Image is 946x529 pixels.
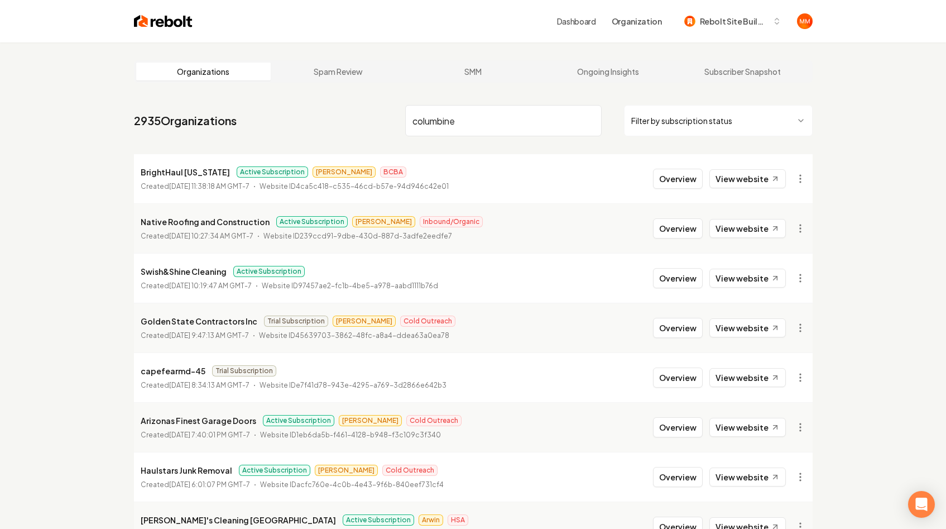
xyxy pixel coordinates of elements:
[239,465,310,476] span: Active Subscription
[263,415,334,426] span: Active Subscription
[141,231,253,242] p: Created
[141,464,232,477] p: Haulstars Junk Removal
[419,514,443,526] span: Arwin
[653,368,703,388] button: Overview
[263,231,452,242] p: Website ID 239ccd91-9dbe-430d-887d-3adfe2eedfe7
[141,380,249,391] p: Created
[260,181,449,192] p: Website ID 4ca5c418-c535-46cd-b57e-94d946c42e01
[169,282,252,290] time: [DATE] 10:19:47 AM GMT-7
[405,105,602,136] input: Search by name or ID
[797,13,813,29] button: Open user button
[141,181,249,192] p: Created
[313,166,376,178] span: [PERSON_NAME]
[709,219,786,238] a: View website
[709,169,786,188] a: View website
[400,316,455,327] span: Cold Outreach
[420,216,483,227] span: Inbound/Organic
[540,63,675,80] a: Ongoing Insights
[382,465,438,476] span: Cold Outreach
[134,13,193,29] img: Rebolt Logo
[169,381,249,389] time: [DATE] 8:34:13 AM GMT-7
[653,467,703,487] button: Overview
[169,431,250,439] time: [DATE] 7:40:01 PM GMT-7
[141,280,252,292] p: Created
[653,268,703,288] button: Overview
[653,417,703,437] button: Overview
[264,316,328,327] span: Trial Subscription
[141,165,230,179] p: BrightHaul [US_STATE]
[136,63,271,80] a: Organizations
[212,365,276,377] span: Trial Subscription
[709,468,786,487] a: View website
[684,16,695,27] img: Rebolt Site Builder
[276,216,348,227] span: Active Subscription
[709,318,786,337] a: View website
[271,63,406,80] a: Spam Review
[343,514,414,526] span: Active Subscription
[141,215,270,228] p: Native Roofing and Construction
[380,166,406,178] span: BCBA
[141,414,256,427] p: Arizonas Finest Garage Doors
[260,380,446,391] p: Website ID e7f41d78-943e-4295-a769-3d2866e642b3
[448,514,468,526] span: HSA
[260,479,444,490] p: Website ID acfc760e-4c0b-4e43-9f6b-840eef731cf4
[653,169,703,189] button: Overview
[709,368,786,387] a: View website
[700,16,768,27] span: Rebolt Site Builder
[141,265,227,278] p: Swish&Shine Cleaning
[134,113,237,128] a: 2935Organizations
[141,479,250,490] p: Created
[557,16,596,27] a: Dashboard
[141,314,257,328] p: Golden State Contractors Inc
[333,316,396,327] span: [PERSON_NAME]
[141,430,250,441] p: Created
[169,480,250,489] time: [DATE] 6:01:07 PM GMT-7
[653,218,703,239] button: Overview
[908,491,935,518] div: Open Intercom Messenger
[260,430,441,441] p: Website ID 1eb6da5b-f461-4128-b948-f3c109c3f340
[406,63,541,80] a: SMM
[406,415,462,426] span: Cold Outreach
[233,266,305,277] span: Active Subscription
[169,331,249,340] time: [DATE] 9:47:13 AM GMT-7
[339,415,402,426] span: [PERSON_NAME]
[605,11,669,31] button: Organization
[675,63,810,80] a: Subscriber Snapshot
[709,269,786,288] a: View website
[352,216,415,227] span: [PERSON_NAME]
[709,418,786,437] a: View website
[141,330,249,341] p: Created
[169,232,253,240] time: [DATE] 10:27:34 AM GMT-7
[797,13,813,29] img: Matthew Meyer
[653,318,703,338] button: Overview
[259,330,449,341] p: Website ID 45639703-3862-48fc-a8a4-ddea63a0ea78
[262,280,438,292] p: Website ID 97457ae2-fc1b-4be5-a978-aabd1111b76d
[237,166,308,178] span: Active Subscription
[315,465,378,476] span: [PERSON_NAME]
[141,513,336,527] p: [PERSON_NAME]'s Cleaning [GEOGRAPHIC_DATA]
[141,364,205,378] p: capefearmd-45
[169,182,249,190] time: [DATE] 11:38:18 AM GMT-7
